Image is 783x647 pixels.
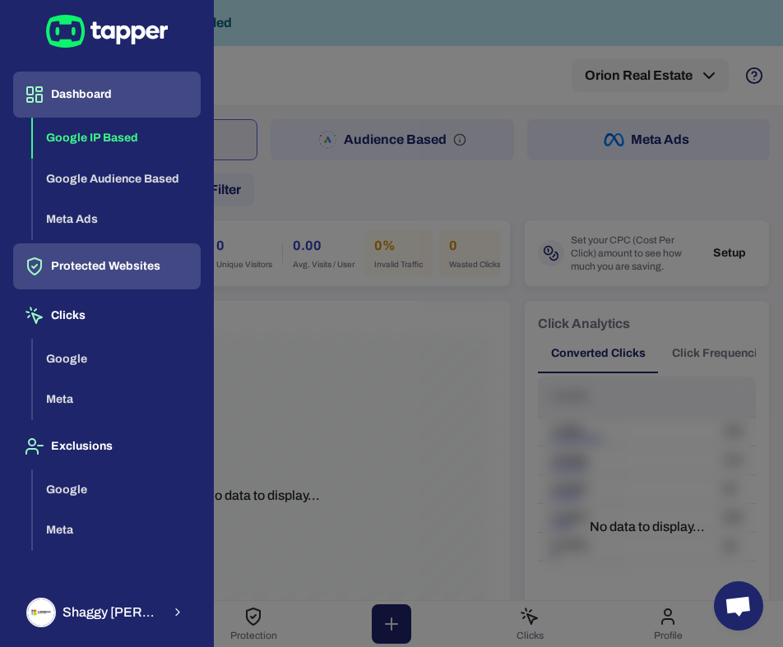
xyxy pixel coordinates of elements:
[33,510,201,551] button: Meta
[33,350,201,364] a: Google
[28,599,54,626] img: Shaggy Rogers
[33,118,201,159] button: Google IP Based
[13,423,201,469] button: Exclusions
[13,307,201,321] a: Clicks
[13,258,201,272] a: Protected Websites
[33,522,201,536] a: Meta
[33,130,201,144] a: Google IP Based
[33,170,201,184] a: Google Audience Based
[33,481,201,495] a: Google
[33,379,201,420] button: Meta
[33,159,201,200] button: Google Audience Based
[13,293,201,339] button: Clicks
[13,438,201,452] a: Exclusions
[63,604,161,621] span: Shaggy [PERSON_NAME]
[13,86,201,100] a: Dashboard
[33,211,201,225] a: Meta Ads
[13,72,201,118] button: Dashboard
[13,243,201,289] button: Protected Websites
[33,199,201,240] button: Meta Ads
[33,469,201,511] button: Google
[33,339,201,380] button: Google
[33,391,201,405] a: Meta
[714,581,763,631] a: Open chat
[13,591,201,634] button: Shaggy RogersShaggy [PERSON_NAME]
